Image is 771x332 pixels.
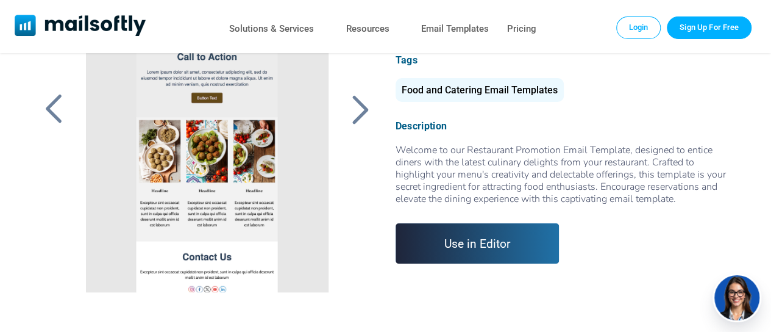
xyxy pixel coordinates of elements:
[346,20,389,38] a: Resources
[396,54,733,66] div: Tags
[15,15,146,38] a: Mailsoftly
[507,20,536,38] a: Pricing
[396,223,560,264] a: Use in Editor
[345,93,375,125] a: Back
[396,78,564,102] div: Food and Catering Email Templates
[667,16,751,38] a: Trial
[396,89,564,95] a: Food and Catering Email Templates
[38,93,69,125] a: Back
[616,16,661,38] a: Login
[421,20,489,38] a: Email Templates
[396,120,733,132] div: Description
[229,20,314,38] a: Solutions & Services
[396,143,726,206] span: Welcome to our Restaurant Promotion Email Template, designed to entice diners with the latest cul...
